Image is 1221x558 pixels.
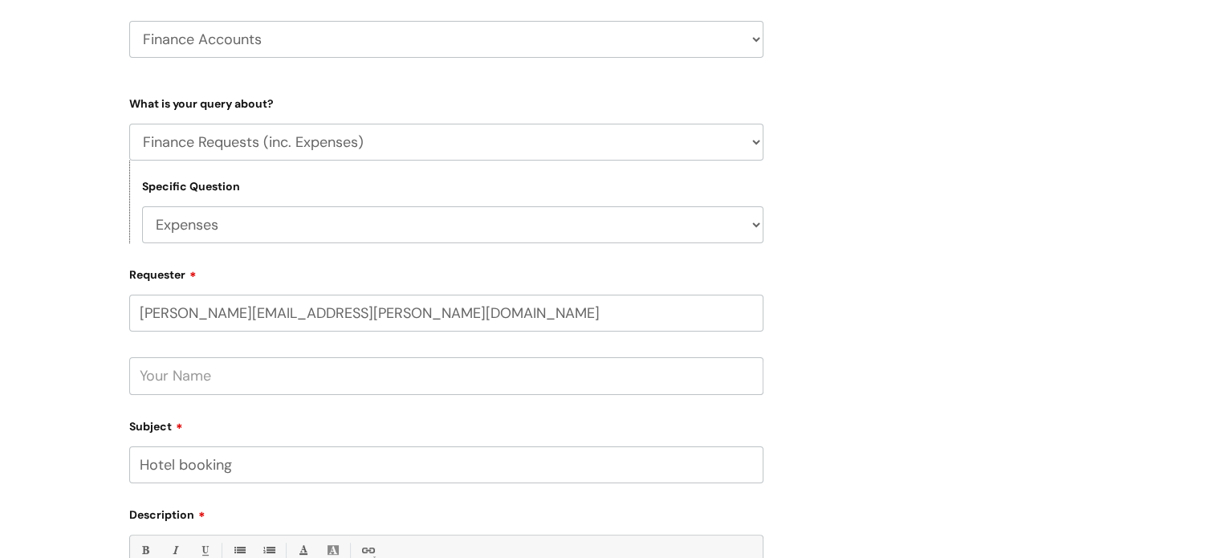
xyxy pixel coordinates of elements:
[129,414,763,434] label: Subject
[129,94,763,111] label: What is your query about?
[142,180,240,193] label: Specific Question
[129,263,763,282] label: Requester
[129,295,763,332] input: Email
[129,503,763,522] label: Description
[129,357,763,394] input: Your Name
